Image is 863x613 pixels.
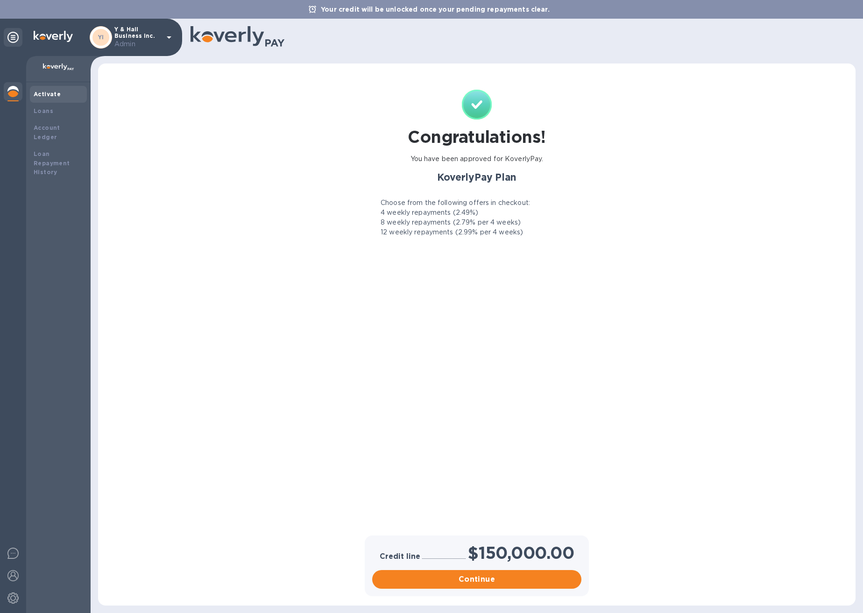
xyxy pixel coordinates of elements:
div: Unpin categories [4,28,22,47]
p: 8 weekly repayments (2.79% per 4 weeks) [381,218,521,227]
button: Continue [372,570,581,589]
img: Logo [34,31,73,42]
b: Loan Repayment History [34,150,70,176]
b: Account Ledger [34,124,60,141]
h2: KoverlyPay Plan [367,171,587,183]
h1: $150,000.00 [467,543,574,563]
b: Activate [34,91,61,98]
span: Continue [380,574,574,585]
b: Your credit will be unlocked once your pending repayments clear. [321,6,550,13]
b: Loans [34,107,53,114]
h1: Congratulations! [408,127,545,147]
p: 4 weekly repayments (2.49%) [381,208,479,218]
p: Admin [114,39,161,49]
p: Choose from the following offers in checkout: [381,198,530,208]
p: You have been approved for KoverlyPay. [410,154,544,164]
p: Y & Hall Business Inc. [114,26,161,49]
h3: Credit line [380,552,420,561]
p: 12 weekly repayments (2.99% per 4 weeks) [381,227,523,237]
b: YI [98,34,104,41]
